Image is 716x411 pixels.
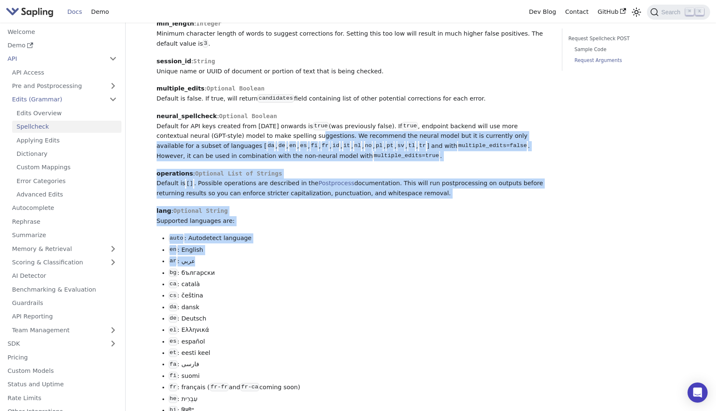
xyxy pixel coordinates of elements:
img: Sapling.ai [6,6,54,18]
code: bg [169,269,178,277]
span: Optional Boolean [206,85,265,92]
code: true [402,122,418,130]
code: ca [169,280,178,288]
code: multiple_edits=false [457,142,528,150]
code: es [299,142,308,150]
code: fi [169,372,178,380]
code: tr [418,142,427,150]
a: Spellcheck [12,121,121,133]
a: Sapling.ai [6,6,57,18]
button: Collapse sidebar category 'API' [105,53,121,65]
code: multiple_edits=true [373,152,440,160]
a: Custom Models [3,365,121,377]
code: et [169,349,178,357]
code: fr-ca [240,383,260,391]
li: : eesti keel [169,348,550,358]
code: candidates [258,94,294,103]
li: : Autodetect language [169,233,550,243]
strong: min_length [157,20,194,27]
code: de [277,142,286,150]
code: cs [169,292,178,300]
li: : فارسی [169,359,550,370]
li: : español [169,337,550,347]
li: : français ( and coming soon) [169,383,550,393]
p: : Default is . Possible operations are described in the documentation. This will run postprocessi... [157,169,550,199]
code: fr [321,142,330,150]
a: Welcome [3,26,121,38]
a: Contact [561,5,593,18]
p: : Unique name or UUID of document or portion of text that is being checked. [157,57,550,77]
a: Applying Edits [12,134,121,146]
a: Pricing [3,351,121,363]
button: Search (Command+K) [647,5,710,20]
a: Rate Limits [3,392,121,404]
code: nl [353,142,362,150]
code: da [169,303,178,311]
code: en [169,246,178,254]
a: Dev Blog [524,5,560,18]
strong: lang [157,207,171,214]
a: Advanced Edits [12,189,121,201]
li: : עִבְרִית [169,394,550,404]
code: [] [185,179,194,188]
a: Request Spellcheck POST [569,35,682,43]
li: : català [169,279,550,290]
a: Edits Overview [12,107,121,119]
strong: neural_spellcheck [157,113,217,119]
a: Edits (Grammar) [8,93,121,106]
code: tl [407,142,416,150]
li: : Ελληνικά [169,325,550,335]
kbd: ⌘ [685,8,694,16]
code: da [267,142,276,150]
code: pl [375,142,384,150]
span: Search [659,9,685,16]
a: Scoring & Classification [8,256,121,269]
a: Demo [3,39,121,52]
code: en [288,142,297,150]
span: String [193,58,215,65]
li: : suomi [169,371,550,381]
li: : عربي [169,256,550,266]
a: Benchmarking & Evaluation [8,283,121,295]
a: API Reporting [8,310,121,323]
code: he [169,395,178,403]
span: Optional List of Strings [195,170,282,177]
p: : Default for API keys created from [DATE] onwards is (was previously false). If , endpoint backe... [157,111,550,161]
a: API [3,53,105,65]
li: : čeština [169,291,550,301]
a: AI Detector [8,270,121,282]
span: Optional Boolean [219,113,277,119]
code: de [169,314,178,323]
code: true [313,122,329,130]
a: API Access [8,66,121,78]
button: Switch between dark and light mode (currently light mode) [631,6,643,18]
code: ar [169,257,178,265]
code: auto [169,234,185,243]
li: : English [169,245,550,255]
a: Autocomplete [8,202,121,214]
a: Rephrase [8,215,121,227]
kbd: K [695,8,704,16]
button: Expand sidebar category 'SDK' [105,338,121,350]
a: Dictionary [12,148,121,160]
p: : Supported languages are: [157,206,550,226]
code: es [169,337,178,346]
strong: operations [157,170,193,177]
a: Summarize [8,229,121,241]
p: : Default is false. If true, will return field containing list of other potential corrections for... [157,84,550,104]
a: Team Management [8,324,121,336]
a: SDK [3,338,105,350]
a: Pre and Postprocessing [8,80,121,92]
code: fr-fr [210,383,229,391]
li: : dansk [169,302,550,313]
strong: multiple_edits [157,85,205,92]
span: Integer [196,20,221,27]
code: id [332,142,340,150]
p: : Minimum character length of words to suggest corrections for. Setting this too low will result ... [157,19,550,49]
code: 3 [203,39,208,48]
a: Guardrails [8,297,121,309]
a: Request Arguments [574,57,679,65]
li: : български [169,268,550,278]
code: sv [397,142,405,150]
a: Memory & Retrieval [8,243,121,255]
